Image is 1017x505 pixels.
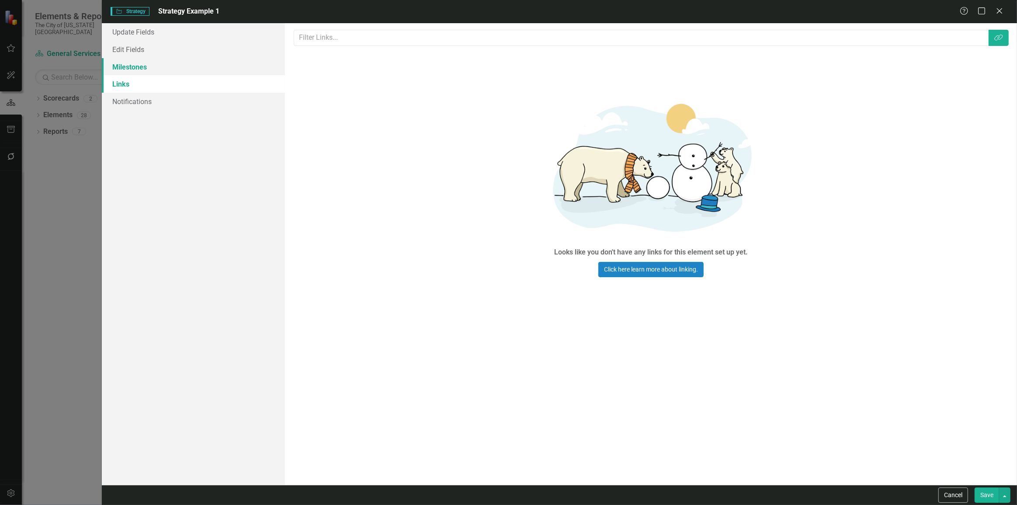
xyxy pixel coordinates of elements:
a: Links [102,75,285,93]
a: Update Fields [102,23,285,41]
a: Notifications [102,93,285,110]
button: Save [975,488,999,503]
div: Looks like you don't have any links for this element set up yet. [554,247,748,258]
a: Edit Fields [102,41,285,58]
span: Strategy Example 1 [158,7,219,15]
span: Strategy [111,7,149,16]
img: Getting started [520,88,782,245]
button: Cancel [938,488,968,503]
a: Milestones [102,58,285,76]
a: Click here learn more about linking. [598,262,704,277]
input: Filter Links... [294,30,989,46]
